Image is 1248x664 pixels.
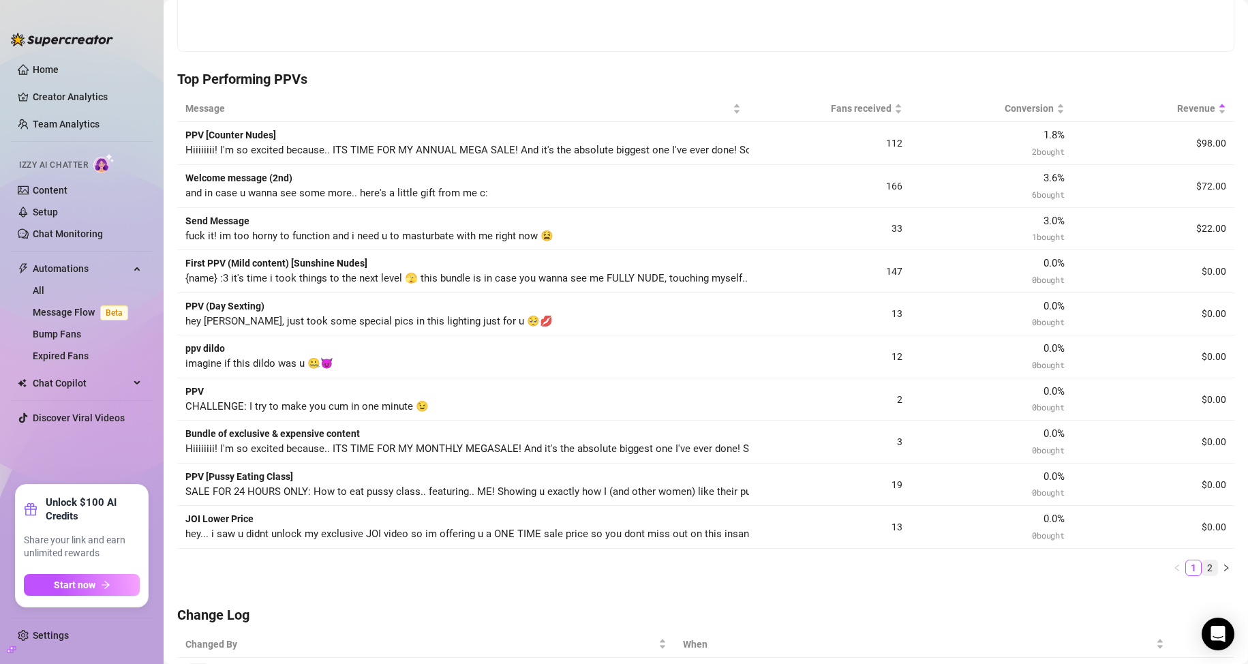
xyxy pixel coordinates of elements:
span: Izzy AI Chatter [19,159,88,172]
strong: Welcome message (2nd) [185,172,292,183]
td: 33 [749,208,911,251]
td: $0.00 [1073,335,1234,378]
span: 0.0 % [1044,257,1065,269]
span: gift [24,502,37,516]
td: 147 [749,250,911,293]
span: Message [185,101,730,116]
th: When [675,631,1172,658]
td: $0.00 [1073,293,1234,336]
a: Expired Fans [33,350,89,361]
td: $0.00 [1073,506,1234,549]
span: left [1173,564,1181,572]
strong: ppv dildo [185,343,225,354]
span: 0.0 % [1044,300,1065,312]
img: logo-BBDzfeDw.svg [11,33,113,46]
th: Changed By [177,631,675,658]
span: 0 bought [1032,487,1064,498]
span: 0.0 % [1044,513,1065,525]
strong: Unlock $100 AI Credits [46,496,140,523]
span: CHALLENGE: I try to make you cum in one minute 😉 [185,400,429,412]
span: 3.0 % [1044,215,1065,227]
span: 0.0 % [1044,385,1065,397]
span: 1.8 % [1044,129,1065,141]
span: 1 bought [1032,231,1064,242]
td: $98.00 [1073,122,1234,165]
span: hey [PERSON_NAME], just took some special pics in this lighting just for u 🥺💋 [185,315,553,327]
th: Message [177,95,749,122]
th: Conversion [911,95,1072,122]
span: 0 bought [1032,316,1064,327]
td: $22.00 [1073,208,1234,251]
li: Previous Page [1169,560,1185,576]
span: Automations [33,258,130,280]
strong: PPV [185,386,204,397]
td: $0.00 [1073,464,1234,507]
span: 0 bought [1032,530,1064,541]
a: Bump Fans [33,329,81,339]
td: $0.00 [1073,378,1234,421]
span: 0.0 % [1044,470,1065,483]
td: $0.00 [1073,421,1234,464]
span: When [683,637,1153,652]
span: build [7,645,16,654]
th: Fans received [749,95,911,122]
a: Team Analytics [33,119,100,130]
td: 112 [749,122,911,165]
button: left [1169,560,1185,576]
td: $0.00 [1073,250,1234,293]
strong: JOI Lower Price [185,513,254,524]
h4: Change Log [177,605,1234,624]
span: 3.6 % [1044,172,1065,184]
span: Changed By [185,637,656,652]
td: $72.00 [1073,165,1234,208]
button: Start nowarrow-right [24,574,140,596]
a: All [33,285,44,296]
strong: First PPV (Mild content) [Sunshine Nudes] [185,258,367,269]
h4: Top Performing PPVs [177,70,1234,89]
span: Share your link and earn unlimited rewards [24,534,140,560]
span: 6 bought [1032,189,1064,200]
a: Chat Monitoring [33,228,103,239]
span: 2 bought [1032,146,1064,157]
a: 1 [1186,560,1201,575]
button: right [1218,560,1234,576]
td: 12 [749,335,911,378]
a: Creator Analytics [33,86,142,108]
td: 13 [749,293,911,336]
a: Setup [33,207,58,217]
span: 0 bought [1032,274,1064,285]
strong: PPV (Day Sexting) [185,301,264,312]
span: and in case u wanna see some more.. here's a little gift from me c: [185,187,488,199]
strong: PPV [Counter Nudes] [185,130,276,140]
a: Home [33,64,59,75]
th: Revenue [1073,95,1234,122]
span: 0 bought [1032,359,1064,370]
span: 0.0 % [1044,427,1065,440]
td: 166 [749,165,911,208]
a: Content [33,185,67,196]
span: Chat Copilot [33,372,130,394]
a: 2 [1202,560,1217,575]
span: fuck it! im too horny to function and i need u to masturbate with me right now 😫 [185,230,553,242]
img: Chat Copilot [18,378,27,388]
strong: Bundle of exclusive & expensive content [185,428,360,439]
span: 0 bought [1032,444,1064,455]
a: Message FlowBeta [33,307,134,318]
li: Next Page [1218,560,1234,576]
span: 0.0 % [1044,342,1065,354]
td: 19 [749,464,911,507]
div: Open Intercom Messenger [1202,618,1234,650]
span: {name} :3 it's time i took things to the next level 🫣 this bundle is in case you wanna see me FUL... [185,272,1230,284]
li: 2 [1202,560,1218,576]
a: Discover Viral Videos [33,412,125,423]
span: Beta [100,305,128,320]
td: 13 [749,506,911,549]
strong: PPV [Pussy Eating Class] [185,471,293,482]
span: 0 bought [1032,402,1064,412]
img: AI Chatter [93,153,115,173]
span: right [1222,564,1230,572]
span: imagine if this dildo was u 🤐😈 [185,357,333,369]
span: SALE FOR 24 HOURS ONLY: How to eat pussy class.. featuring.. ME! Showing u exactly how I (and oth... [185,485,972,498]
span: thunderbolt [18,263,29,274]
span: Start now [54,579,95,590]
